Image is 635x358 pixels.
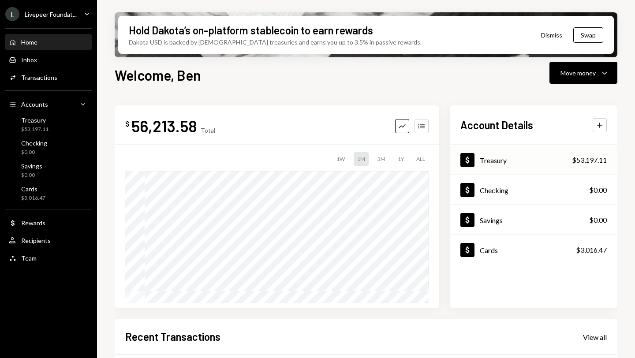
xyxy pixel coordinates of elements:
[21,149,47,156] div: $0.00
[5,183,92,204] a: Cards$3,016.47
[129,37,422,47] div: Dakota USD is backed by [DEMOGRAPHIC_DATA] treasuries and earns you up to 3.5% in passive rewards.
[573,27,603,43] button: Swap
[480,216,503,224] div: Savings
[21,185,45,193] div: Cards
[560,68,596,78] div: Move money
[5,7,19,21] div: L
[413,152,429,166] div: ALL
[21,254,37,262] div: Team
[125,119,130,128] div: $
[5,137,92,158] a: Checking$0.00
[5,34,92,50] a: Home
[21,237,51,244] div: Recipients
[333,152,348,166] div: 1W
[201,127,215,134] div: Total
[589,215,607,225] div: $0.00
[480,186,508,194] div: Checking
[589,185,607,195] div: $0.00
[549,62,617,84] button: Move money
[576,245,607,255] div: $3,016.47
[129,23,373,37] div: Hold Dakota’s on-platform stablecoin to earn rewards
[21,74,57,81] div: Transactions
[21,126,49,133] div: $53,197.11
[5,114,92,135] a: Treasury$53,197.11
[21,162,42,170] div: Savings
[480,156,507,164] div: Treasury
[21,139,47,147] div: Checking
[5,160,92,181] a: Savings$0.00
[583,332,607,342] a: View all
[5,232,92,248] a: Recipients
[21,56,37,63] div: Inbox
[21,172,42,179] div: $0.00
[5,250,92,266] a: Team
[394,152,407,166] div: 1Y
[450,205,617,235] a: Savings$0.00
[21,116,49,124] div: Treasury
[125,329,220,344] h2: Recent Transactions
[5,215,92,231] a: Rewards
[374,152,389,166] div: 3M
[21,101,48,108] div: Accounts
[354,152,369,166] div: 1M
[480,246,498,254] div: Cards
[21,219,45,227] div: Rewards
[450,235,617,265] a: Cards$3,016.47
[21,38,37,46] div: Home
[460,118,533,132] h2: Account Details
[583,333,607,342] div: View all
[450,175,617,205] a: Checking$0.00
[572,155,607,165] div: $53,197.11
[115,66,201,84] h1: Welcome, Ben
[5,52,92,67] a: Inbox
[530,25,573,45] button: Dismiss
[5,96,92,112] a: Accounts
[21,194,45,202] div: $3,016.47
[25,11,77,18] div: Livepeer Foundat...
[450,145,617,175] a: Treasury$53,197.11
[131,116,197,136] div: 56,213.58
[5,69,92,85] a: Transactions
